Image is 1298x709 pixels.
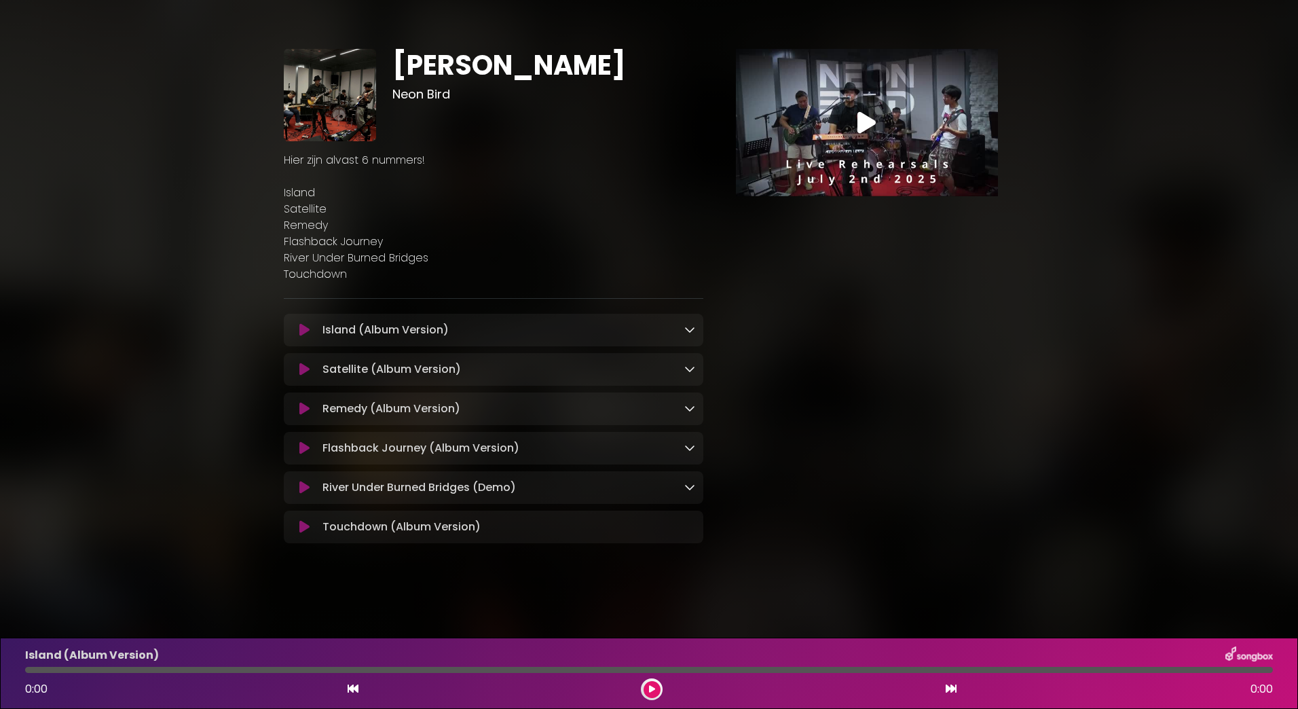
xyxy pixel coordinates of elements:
p: Touchdown [284,266,703,283]
img: Video Thumbnail [736,49,998,196]
p: Flashback Journey (Album Version) [322,440,519,456]
p: Hier zijn alvast 6 nummers! [284,152,703,168]
p: Island (Album Version) [322,322,449,338]
p: River Under Burned Bridges [284,250,703,266]
p: Satellite (Album Version) [322,361,461,378]
p: Remedy [284,217,703,234]
img: apJQmdgfS667H0ZEuW36 [284,49,376,141]
p: Touchdown (Album Version) [322,519,481,535]
p: Satellite [284,201,703,217]
p: Remedy (Album Version) [322,401,460,417]
h3: Neon Bird [392,87,703,102]
p: Flashback Journey [284,234,703,250]
h1: [PERSON_NAME] [392,49,703,81]
p: River Under Burned Bridges (Demo) [322,479,516,496]
p: Island [284,185,703,201]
